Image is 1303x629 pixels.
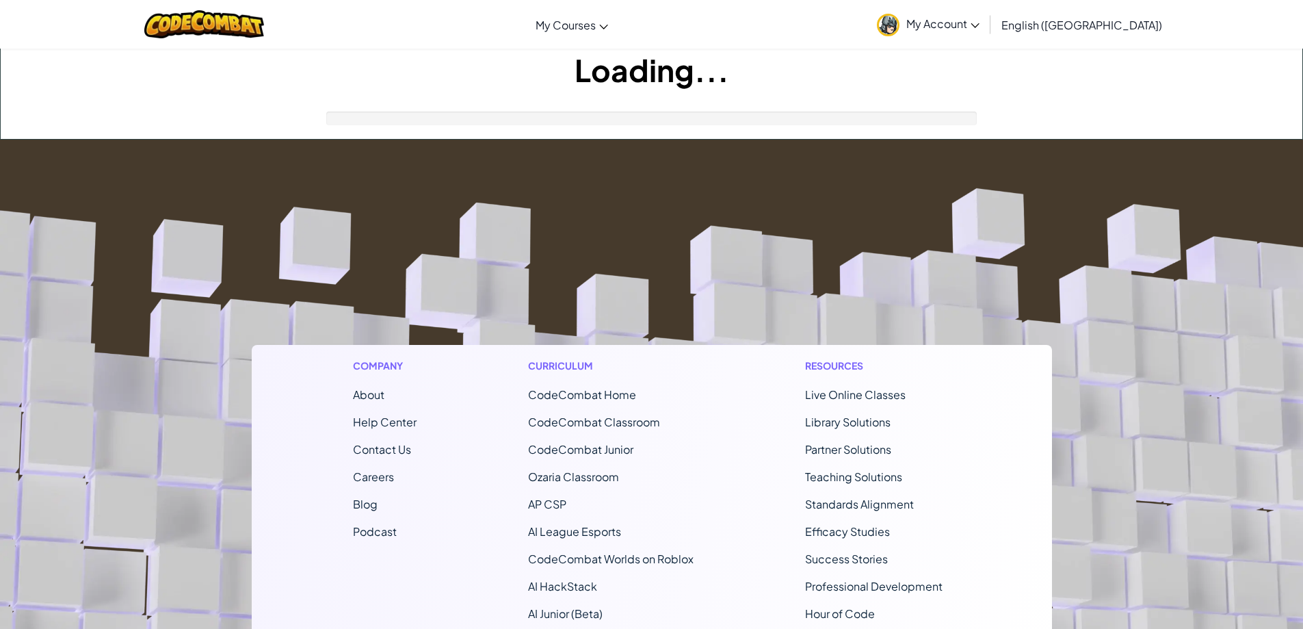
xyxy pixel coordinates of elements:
[353,524,397,539] a: Podcast
[805,524,890,539] a: Efficacy Studies
[353,387,384,402] a: About
[528,497,566,511] a: AP CSP
[528,415,660,429] a: CodeCombat Classroom
[528,552,694,566] a: CodeCombat Worlds on Roblox
[805,470,902,484] a: Teaching Solutions
[528,442,633,457] a: CodeCombat Junior
[528,470,619,484] a: Ozaria Classroom
[353,442,411,457] span: Contact Us
[529,6,615,43] a: My Courses
[1,49,1302,91] h1: Loading...
[870,3,986,46] a: My Account
[353,415,417,429] a: Help Center
[528,579,597,593] a: AI HackStack
[805,415,891,429] a: Library Solutions
[536,18,596,32] span: My Courses
[353,359,417,373] h1: Company
[805,579,943,593] a: Professional Development
[805,387,906,402] a: Live Online Classes
[805,552,888,566] a: Success Stories
[1001,18,1162,32] span: English ([GEOGRAPHIC_DATA])
[528,387,636,402] span: CodeCombat Home
[528,606,603,621] a: AI Junior (Beta)
[805,359,951,373] h1: Resources
[805,497,914,511] a: Standards Alignment
[877,14,899,36] img: avatar
[528,359,694,373] h1: Curriculum
[995,6,1169,43] a: English ([GEOGRAPHIC_DATA])
[805,606,875,621] a: Hour of Code
[353,470,394,484] a: Careers
[906,16,979,31] span: My Account
[144,10,264,38] img: CodeCombat logo
[353,497,378,511] a: Blog
[528,524,621,539] a: AI League Esports
[805,442,891,457] a: Partner Solutions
